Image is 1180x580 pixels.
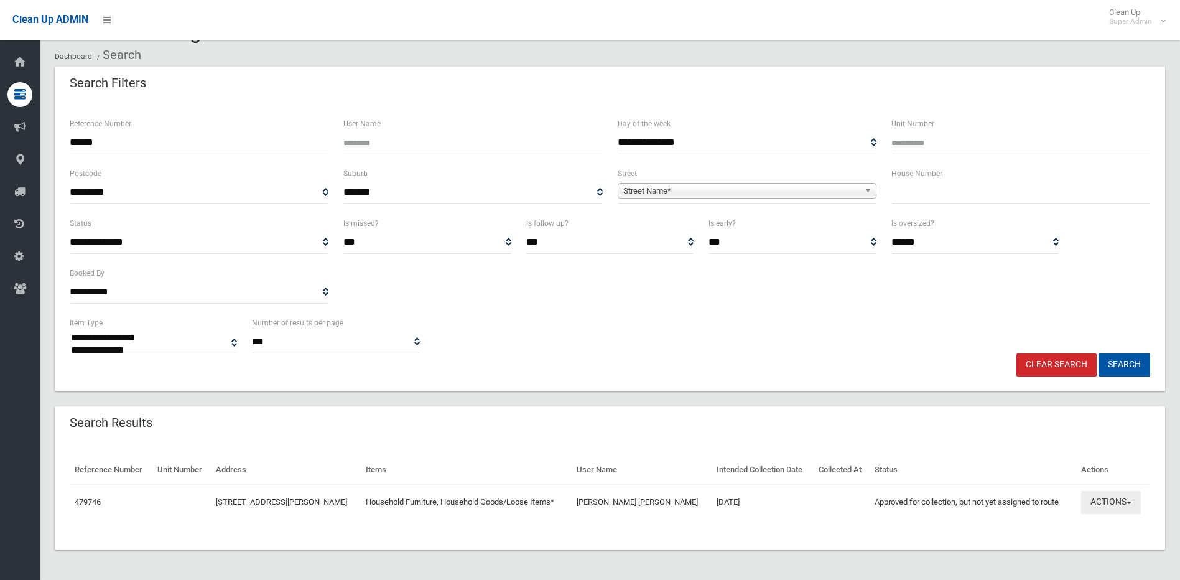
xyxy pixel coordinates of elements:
a: 479746 [75,497,101,507]
span: Clean Up [1103,7,1164,26]
th: Actions [1076,456,1150,484]
label: Is follow up? [526,217,569,230]
li: Search [94,44,141,67]
label: Booked By [70,266,105,280]
label: Is missed? [343,217,379,230]
th: Collected At [814,456,870,484]
th: User Name [572,456,711,484]
a: Clear Search [1016,353,1097,377]
th: Unit Number [152,456,211,484]
a: [STREET_ADDRESS][PERSON_NAME] [216,497,347,507]
th: Intended Collection Date [712,456,814,484]
span: Street Name* [623,184,860,199]
label: Is early? [708,217,736,230]
label: User Name [343,117,381,131]
button: Actions [1081,491,1141,514]
label: Item Type [70,316,103,330]
td: Household Furniture, Household Goods/Loose Items* [361,484,572,520]
th: Status [870,456,1076,484]
th: Address [211,456,361,484]
td: [PERSON_NAME] [PERSON_NAME] [572,484,711,520]
label: Postcode [70,167,101,180]
header: Search Results [55,411,167,435]
label: Street [618,167,637,180]
button: Search [1099,353,1150,377]
label: Unit Number [891,117,934,131]
small: Super Admin [1109,17,1152,26]
label: Suburb [343,167,368,180]
span: Clean Up ADMIN [12,14,88,26]
td: [DATE] [712,484,814,520]
td: Approved for collection, but not yet assigned to route [870,484,1076,520]
label: Is oversized? [891,217,934,230]
label: House Number [891,167,942,180]
label: Number of results per page [252,316,343,330]
label: Day of the week [618,117,671,131]
a: Dashboard [55,52,92,61]
label: Reference Number [70,117,131,131]
th: Reference Number [70,456,152,484]
label: Status [70,217,91,230]
th: Items [361,456,572,484]
header: Search Filters [55,71,161,95]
